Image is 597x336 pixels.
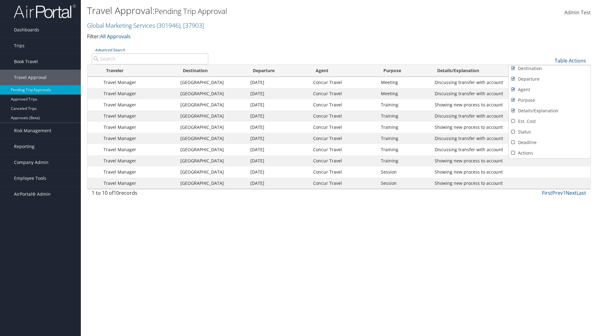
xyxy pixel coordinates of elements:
span: Employee Tools [14,170,46,186]
a: Departure [509,74,590,84]
a: Deadline [509,137,590,148]
a: Destination [509,63,590,74]
span: Book Travel [14,54,38,69]
a: Purpose [509,95,590,105]
a: Status [509,127,590,137]
a: Agent [509,84,590,95]
span: AirPortal® Admin [14,186,51,202]
span: Dashboards [14,22,39,38]
span: Risk Management [14,123,51,138]
a: Est. Cost [509,116,590,127]
a: Details/Explanation [509,105,590,116]
a: Actions [509,148,590,158]
span: Company Admin [14,155,49,170]
span: Travel Approval [14,70,47,85]
span: Reporting [14,139,35,154]
img: airportal-logo.png [14,4,76,19]
span: Trips [14,38,25,54]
